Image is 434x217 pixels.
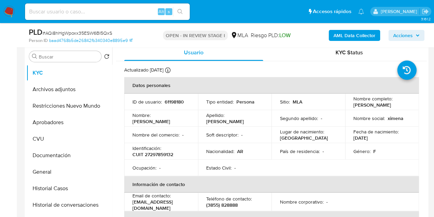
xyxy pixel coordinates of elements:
[26,114,112,131] button: Aprobadores
[279,31,291,39] span: LOW
[353,115,385,121] p: Nombre social :
[182,132,184,138] p: -
[132,199,187,211] p: [EMAIL_ADDRESS][DOMAIN_NAME]
[132,165,156,171] p: Ocupación :
[49,37,132,44] a: baad4768b5de26842fb340340e8895e9
[168,8,170,15] span: s
[313,8,351,15] span: Accesos rápidos
[132,99,162,105] p: ID de usuario :
[336,48,363,56] span: KYC Status
[124,77,419,94] th: Datos personales
[388,115,403,121] p: ximena
[280,135,328,141] p: [GEOGRAPHIC_DATA]
[159,165,161,171] p: -
[29,37,48,44] b: Person ID
[206,99,234,105] p: Tipo entidad :
[29,26,43,37] b: PLD
[32,54,37,59] button: Buscar
[25,7,190,16] input: Buscar usuario o caso...
[236,99,255,105] p: Persona
[353,96,392,102] p: Nombre completo :
[124,67,163,73] p: Actualizado [DATE]
[206,165,232,171] p: Estado Civil :
[280,199,323,205] p: Nombre corporativo :
[132,151,173,158] p: CUIT 27297859132
[163,31,228,40] p: OPEN - IN REVIEW STAGE I
[165,99,184,105] p: 61198180
[393,30,413,41] span: Acciones
[104,54,109,61] button: Volver al orden por defecto
[353,102,391,108] p: [PERSON_NAME]
[43,30,112,36] span: # AQi8hHgWpoxx35ESW6BI5QxS
[132,132,179,138] p: Nombre del comercio :
[26,81,112,98] button: Archivos adjuntos
[132,112,151,118] p: Nombre :
[26,147,112,164] button: Documentación
[326,199,327,205] p: -
[159,8,164,15] span: Alt
[26,65,112,81] button: KYC
[322,148,324,154] p: -
[132,118,170,124] p: [PERSON_NAME]
[234,165,236,171] p: -
[388,30,424,41] button: Acciones
[422,8,429,15] a: Salir
[280,148,319,154] p: País de residencia :
[251,32,291,39] span: Riesgo PLD:
[231,32,248,39] div: MLA
[26,131,112,147] button: CVU
[353,148,371,154] p: Género :
[132,193,171,199] p: Email de contacto :
[292,99,302,105] p: MLA
[421,16,431,22] span: 3.161.2
[26,197,112,213] button: Historial de conversaciones
[320,115,322,121] p: -
[358,9,364,14] a: Notificaciones
[353,129,399,135] p: Fecha de nacimiento :
[206,112,224,118] p: Apellido :
[206,196,252,202] p: Teléfono de contacto :
[373,148,376,154] p: F
[241,132,243,138] p: -
[26,164,112,180] button: General
[206,202,238,208] p: (3855) 828888
[280,115,318,121] p: Segundo apellido :
[206,118,244,124] p: [PERSON_NAME]
[26,180,112,197] button: Historial Casos
[280,129,324,135] p: Lugar de nacimiento :
[173,7,187,17] button: search-icon
[333,30,375,41] b: AML Data Collector
[353,135,368,141] p: [DATE]
[132,145,161,151] p: Identificación :
[26,98,112,114] button: Restricciones Nuevo Mundo
[124,176,419,193] th: Información de contacto
[380,8,419,15] p: nicolas.fernandezallen@mercadolibre.com
[206,148,234,154] p: Nacionalidad :
[184,48,203,56] span: Usuario
[206,132,238,138] p: Soft descriptor :
[39,54,98,60] input: Buscar
[329,30,380,41] button: AML Data Collector
[237,148,243,154] p: AR
[280,99,290,105] p: Sitio :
